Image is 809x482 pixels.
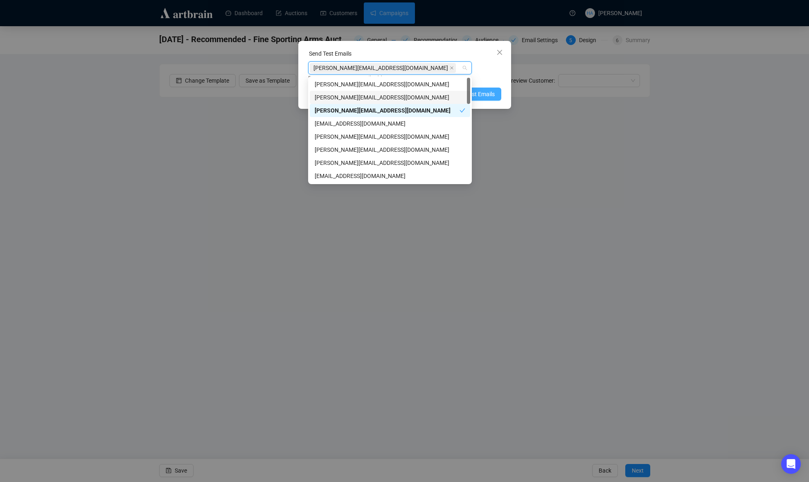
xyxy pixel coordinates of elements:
div: [PERSON_NAME][EMAIL_ADDRESS][DOMAIN_NAME] [315,93,465,102]
button: Close [493,46,506,59]
div: [EMAIL_ADDRESS][DOMAIN_NAME] [315,171,465,180]
span: Send Test Emails [452,90,495,99]
div: [PERSON_NAME][EMAIL_ADDRESS][DOMAIN_NAME] [315,80,465,89]
span: close [450,66,454,70]
div: [PERSON_NAME][EMAIL_ADDRESS][DOMAIN_NAME] [315,106,460,115]
div: [PERSON_NAME][EMAIL_ADDRESS][DOMAIN_NAME] [315,145,465,154]
span: [PERSON_NAME][EMAIL_ADDRESS][DOMAIN_NAME] [313,63,448,72]
div: [PERSON_NAME][EMAIL_ADDRESS][DOMAIN_NAME] [315,158,465,167]
div: Open Intercom Messenger [781,454,801,474]
div: jessi@lelandlittle.com [310,130,470,143]
div: leland@lelandlittle.com [310,156,470,169]
div: lian@lelandlittle.com [310,117,470,130]
div: robyn@lelandlittle.com [310,143,470,156]
div: mark@lelandlittle.com [310,169,470,182]
label: Send Test Emails [309,50,352,57]
div: holly@lelandlittle.com [310,104,470,117]
div: [PERSON_NAME][EMAIL_ADDRESS][DOMAIN_NAME] [315,132,465,141]
div: neta.k@artbrain.co [310,91,470,104]
div: [EMAIL_ADDRESS][DOMAIN_NAME] [315,119,465,128]
span: check [460,108,465,113]
span: close [496,49,503,56]
span: holly@lelandlittle.com [310,63,456,73]
div: rebecca.e@artbrain.co [310,78,470,91]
